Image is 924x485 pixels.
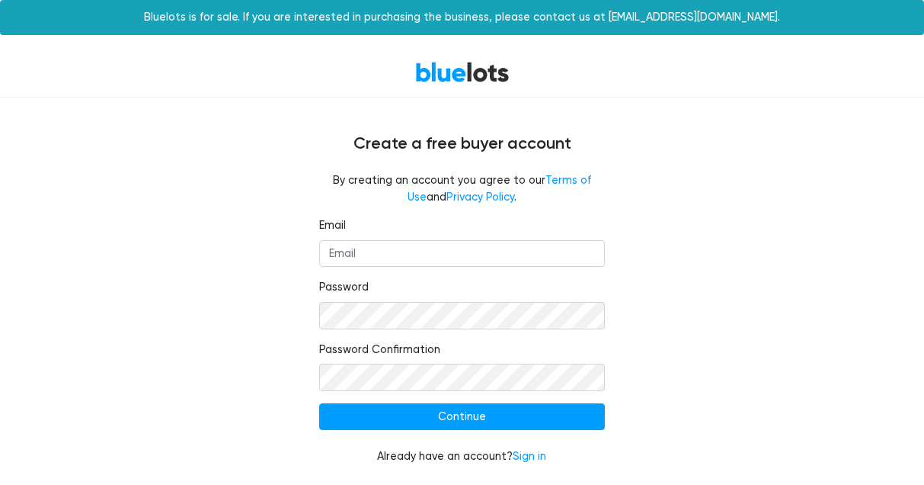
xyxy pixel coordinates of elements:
[11,134,913,154] h4: Create a free buyer account
[319,217,346,234] label: Email
[415,61,510,83] a: BlueLots
[319,448,604,465] div: Already have an account?
[319,279,369,296] label: Password
[408,174,591,204] a: Terms of Use
[446,191,514,204] a: Privacy Policy
[319,403,604,431] input: Continue
[319,342,440,358] label: Password Confirmation
[513,450,546,463] a: Sign in
[319,240,604,268] input: Email
[319,172,604,205] fieldset: By creating an account you agree to our and .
